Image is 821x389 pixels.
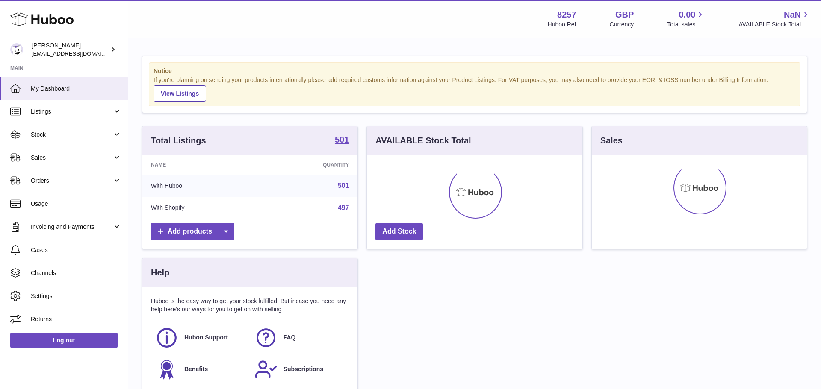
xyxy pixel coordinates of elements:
[142,175,258,197] td: With Huboo
[610,20,634,29] div: Currency
[31,108,112,116] span: Listings
[31,85,121,93] span: My Dashboard
[254,326,345,349] a: FAQ
[155,326,246,349] a: Huboo Support
[184,333,228,342] span: Huboo Support
[667,9,705,29] a: 0.00 Total sales
[284,333,296,342] span: FAQ
[258,155,357,175] th: Quantity
[31,269,121,277] span: Channels
[338,204,349,211] a: 497
[31,315,121,323] span: Returns
[10,43,23,56] img: internalAdmin-8257@internal.huboo.com
[284,365,323,373] span: Subscriptions
[154,67,796,75] strong: Notice
[151,297,349,313] p: Huboo is the easy way to get your stock fulfilled. But incase you need any help here's our ways f...
[31,154,112,162] span: Sales
[738,9,811,29] a: NaN AVAILABLE Stock Total
[31,177,112,185] span: Orders
[32,41,109,58] div: [PERSON_NAME]
[667,20,705,29] span: Total sales
[338,182,349,189] a: 501
[615,9,634,20] strong: GBP
[142,155,258,175] th: Name
[31,200,121,208] span: Usage
[375,135,471,146] h3: AVAILABLE Stock Total
[184,365,208,373] span: Benefits
[600,135,623,146] h3: Sales
[155,358,246,381] a: Benefits
[31,246,121,254] span: Cases
[738,20,811,29] span: AVAILABLE Stock Total
[254,358,345,381] a: Subscriptions
[142,197,258,219] td: With Shopify
[548,20,576,29] div: Huboo Ref
[784,9,801,20] span: NaN
[31,131,112,139] span: Stock
[151,223,234,240] a: Add products
[32,50,126,57] span: [EMAIL_ADDRESS][DOMAIN_NAME]
[557,9,576,20] strong: 8257
[151,267,169,278] h3: Help
[679,9,696,20] span: 0.00
[154,85,206,102] a: View Listings
[31,292,121,300] span: Settings
[31,223,112,231] span: Invoicing and Payments
[154,76,796,102] div: If you're planning on sending your products internationally please add required customs informati...
[375,223,423,240] a: Add Stock
[335,135,349,146] a: 501
[10,333,118,348] a: Log out
[151,135,206,146] h3: Total Listings
[335,135,349,144] strong: 501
